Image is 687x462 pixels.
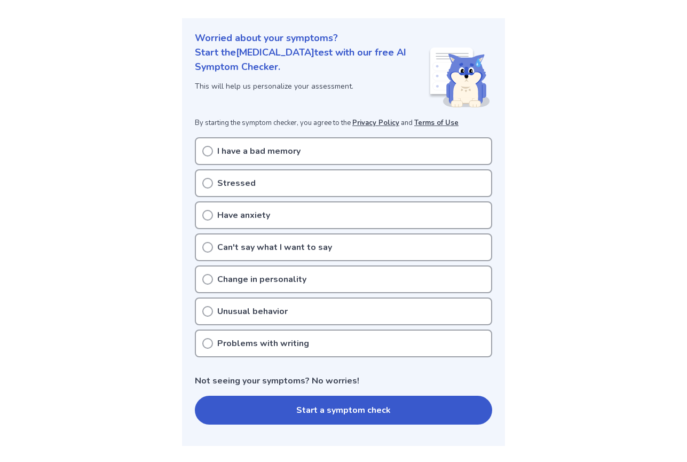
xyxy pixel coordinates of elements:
p: Not seeing your symptoms? No worries! [195,374,492,387]
p: Worried about your symptoms? [195,31,492,45]
p: This will help us personalize your assessment. [195,81,428,92]
p: Have anxiety [217,209,270,222]
p: Start the [MEDICAL_DATA] test with our free AI Symptom Checker. [195,45,428,74]
p: Stressed [217,177,256,190]
p: Unusual behavior [217,305,288,318]
button: Start a symptom check [195,396,492,425]
img: Shiba [428,48,490,107]
p: By starting the symptom checker, you agree to the and [195,118,492,129]
a: Terms of Use [414,118,459,128]
p: I have a bad memory [217,145,301,158]
p: Can't say what I want to say [217,241,332,254]
a: Privacy Policy [352,118,399,128]
p: Problems with writing [217,337,309,350]
p: Change in personality [217,273,306,286]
